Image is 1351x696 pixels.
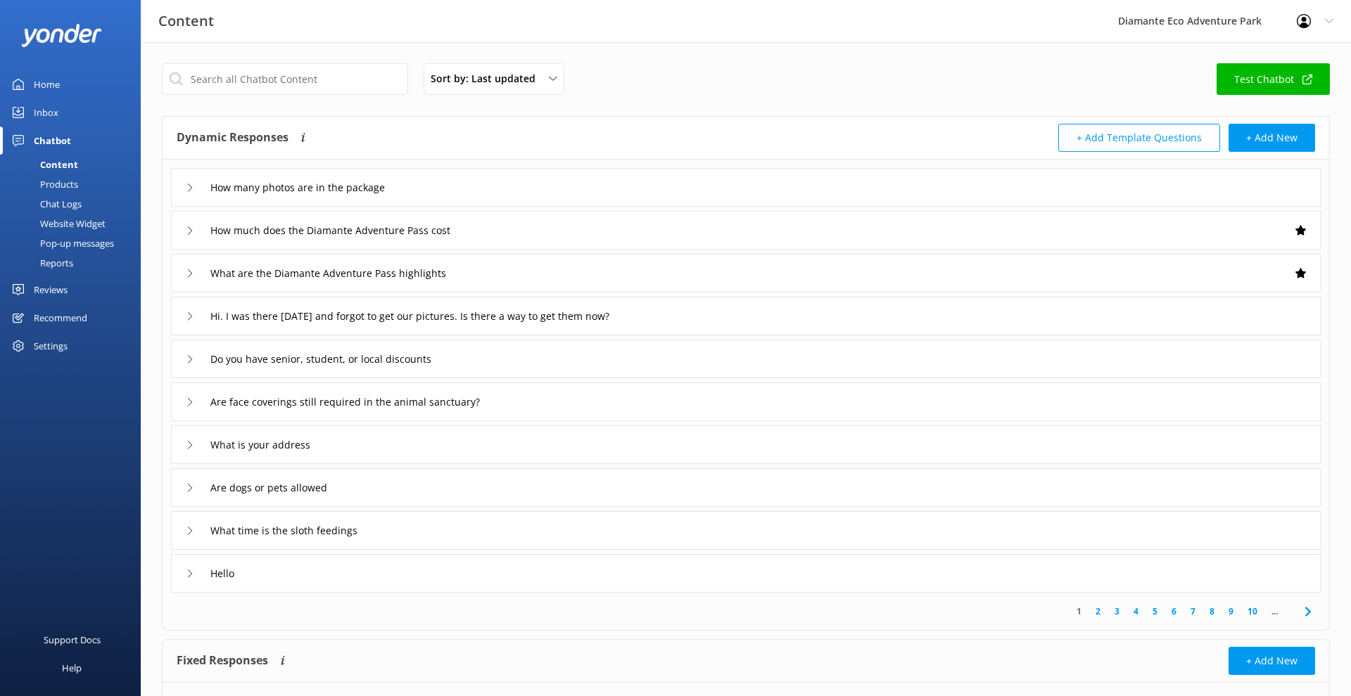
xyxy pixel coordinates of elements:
[8,155,141,174] a: Content
[1264,605,1285,618] span: ...
[8,174,78,194] div: Products
[1089,605,1108,618] a: 2
[34,304,87,332] div: Recommend
[8,253,73,273] div: Reports
[158,10,214,32] h3: Content
[8,253,141,273] a: Reports
[8,214,141,233] a: Website Widget
[1146,605,1165,618] a: 5
[8,194,141,214] a: Chat Logs
[431,71,544,86] span: Sort by: Last updated
[1229,124,1315,152] button: + Add New
[1203,605,1222,618] a: 8
[1184,605,1203,618] a: 7
[1165,605,1184,618] a: 6
[1070,605,1089,618] a: 1
[8,233,141,253] a: Pop-up messages
[21,24,102,47] img: yonder-white-logo.png
[34,70,60,98] div: Home
[62,654,82,682] div: Help
[34,98,58,127] div: Inbox
[162,63,408,95] input: Search all Chatbot Content
[8,155,78,174] div: Content
[8,214,106,233] div: Website Widget
[34,127,71,155] div: Chatbot
[1229,647,1315,675] button: + Add New
[8,233,114,253] div: Pop-up messages
[1222,605,1241,618] a: 9
[1127,605,1146,618] a: 4
[1058,124,1220,152] button: + Add Template Questions
[34,332,68,360] div: Settings
[177,647,268,675] h4: Fixed Responses
[177,124,288,152] h4: Dynamic Responses
[34,276,68,304] div: Reviews
[1241,605,1264,618] a: 10
[44,626,101,654] div: Support Docs
[8,194,82,214] div: Chat Logs
[1108,605,1127,618] a: 3
[1217,63,1330,95] a: Test Chatbot
[8,174,141,194] a: Products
